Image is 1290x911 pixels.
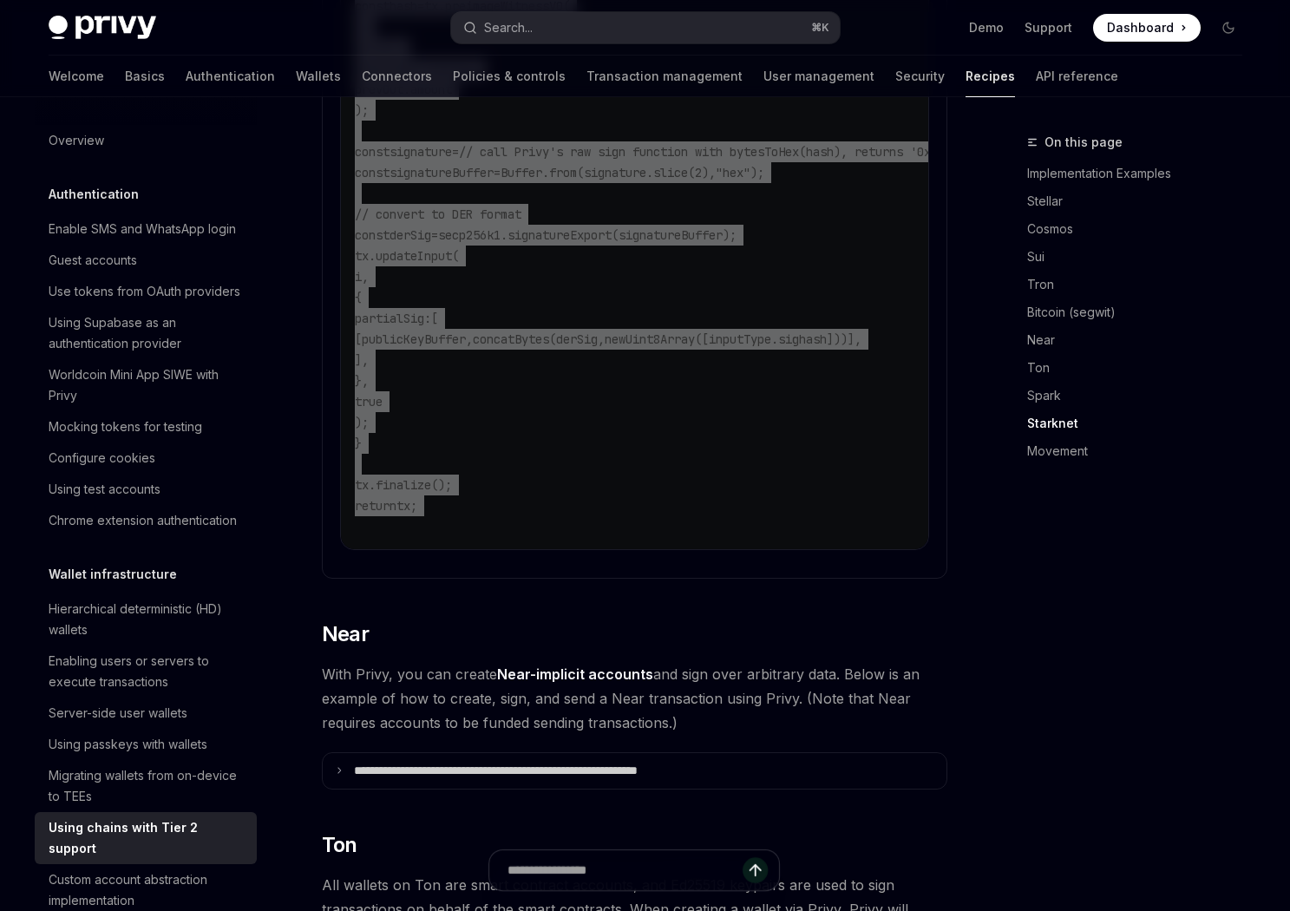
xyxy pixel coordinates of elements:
[1027,410,1256,437] a: Starknet
[49,184,139,205] h5: Authentication
[723,227,737,243] span: );
[355,248,369,264] span: tx
[396,498,410,514] span: tx
[1027,382,1256,410] a: Spark
[424,311,431,326] span: :
[484,17,533,38] div: Search...
[605,331,625,347] span: new
[549,165,577,180] span: from
[501,165,542,180] span: Buffer
[49,448,155,469] div: Configure cookies
[186,56,275,97] a: Authentication
[431,311,438,326] span: [
[49,130,104,151] div: Overview
[501,227,507,243] span: .
[35,812,257,864] a: Using chains with Tier 2 support
[452,248,459,264] span: (
[376,248,452,264] span: updateInput
[376,477,431,493] span: finalize
[459,144,959,160] span: // call Privy's raw sign function with bytesToHex(hash), returns '0x...'
[49,734,207,755] div: Using passkeys with wallets
[969,19,1004,36] a: Demo
[390,227,431,243] span: derSig
[49,479,160,500] div: Using test accounts
[452,144,459,160] span: =
[355,498,396,514] span: return
[1027,326,1256,354] a: Near
[355,206,521,222] span: // convert to DER format
[49,364,246,406] div: Worldcoin Mini App SIWE with Privy
[811,21,829,35] span: ⌘ K
[49,56,104,97] a: Welcome
[35,213,257,245] a: Enable SMS and WhatsApp login
[49,869,246,911] div: Custom account abstraction implementation
[35,359,257,411] a: Worldcoin Mini App SIWE with Privy
[438,227,501,243] span: secp256k1
[355,352,369,368] span: ],
[49,16,156,40] img: dark logo
[1027,354,1256,382] a: Ton
[362,331,466,347] span: publicKeyBuffer
[688,165,695,180] span: (
[355,394,383,410] span: true
[1027,243,1256,271] a: Sui
[453,56,566,97] a: Policies & controls
[355,331,362,347] span: [
[355,144,390,160] span: const
[1093,14,1201,42] a: Dashboard
[1027,187,1256,215] a: Stellar
[35,698,257,729] a: Server-side user wallets
[1027,437,1256,465] a: Movement
[895,56,945,97] a: Security
[355,311,424,326] span: partialSig
[743,857,768,882] button: Send message
[497,665,653,684] a: Near-implicit accounts
[431,227,438,243] span: =
[322,662,947,735] span: With Privy, you can create and sign over arbitrary data. Below is an example of how to create, si...
[556,331,598,347] span: derSig
[355,269,362,285] span: i
[598,331,605,347] span: ,
[35,411,257,442] a: Mocking tokens for testing
[35,593,257,646] a: Hierarchical deterministic (HD) wallets
[49,510,237,531] div: Chrome extension authentication
[355,290,362,305] span: {
[35,760,257,812] a: Migrating wallets from on-device to TEEs
[507,227,612,243] span: signatureExport
[431,477,452,493] span: ();
[625,331,695,347] span: Uint8Array
[716,165,750,180] span: "hex"
[494,165,501,180] span: =
[653,165,688,180] span: slice
[362,269,369,285] span: ,
[507,850,743,890] input: Ask a question...
[771,331,778,347] span: .
[827,331,861,347] span: ]))],
[35,276,257,307] a: Use tokens from OAuth providers
[410,498,417,514] span: ;
[49,765,246,807] div: Migrating wallets from on-device to TEEs
[35,646,257,698] a: Enabling users or servers to execute transactions
[369,477,376,493] span: .
[612,227,619,243] span: (
[390,144,452,160] span: signature
[466,331,473,347] span: ,
[49,219,236,239] div: Enable SMS and WhatsApp login
[355,436,362,451] span: }
[695,331,709,347] span: ([
[542,165,549,180] span: .
[362,56,432,97] a: Connectors
[709,331,771,347] span: inputType
[355,415,369,430] span: );
[1027,215,1256,243] a: Cosmos
[49,599,246,640] div: Hierarchical deterministic (HD) wallets
[49,703,187,724] div: Server-side user wallets
[1044,132,1123,153] span: On this page
[49,312,246,354] div: Using Supabase as an authentication provider
[35,505,257,536] a: Chrome extension authentication
[35,307,257,359] a: Using Supabase as an authentication provider
[778,331,827,347] span: sighash
[369,248,376,264] span: .
[549,331,556,347] span: (
[1215,14,1242,42] button: Toggle dark mode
